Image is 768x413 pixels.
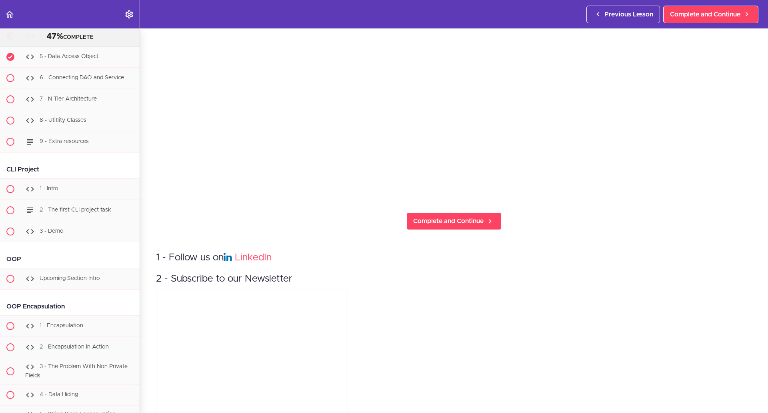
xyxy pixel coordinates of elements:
[46,32,63,40] span: 47%
[406,212,502,230] a: Complete and Continue
[413,216,484,226] span: Complete and Continue
[670,10,740,19] span: Complete and Continue
[40,139,89,144] span: 9 - Extra resources
[156,272,752,286] h3: 2 - Subscribe to our Newsletter
[40,75,124,81] span: 6 - Connecting DAO and Service
[586,6,660,23] a: Previous Lesson
[124,10,134,19] svg: Settings Menu
[5,10,14,19] svg: Back to course curriculum
[40,276,100,281] span: Upcoming Section Intro
[40,323,83,328] span: 1 - Encapsulation
[40,117,86,123] span: 8 - Utitlity Classes
[40,96,97,102] span: 7 - N Tier Architecture
[40,392,78,398] span: 4 - Data Hiding
[40,207,111,213] span: 2 - The first CLI project task
[235,253,272,262] a: LinkedIn
[40,344,109,350] span: 2 - Encapsulation in Action
[604,10,653,19] span: Previous Lesson
[40,186,58,191] span: 1 - Intro
[40,228,64,234] span: 3 - Demo
[40,54,98,59] span: 5 - Data Access Object
[663,6,758,23] a: Complete and Continue
[25,364,128,379] span: 3 - The Problem With Non Private Fields
[156,251,752,264] h3: 1 - Follow us on
[10,32,130,42] div: COMPLETE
